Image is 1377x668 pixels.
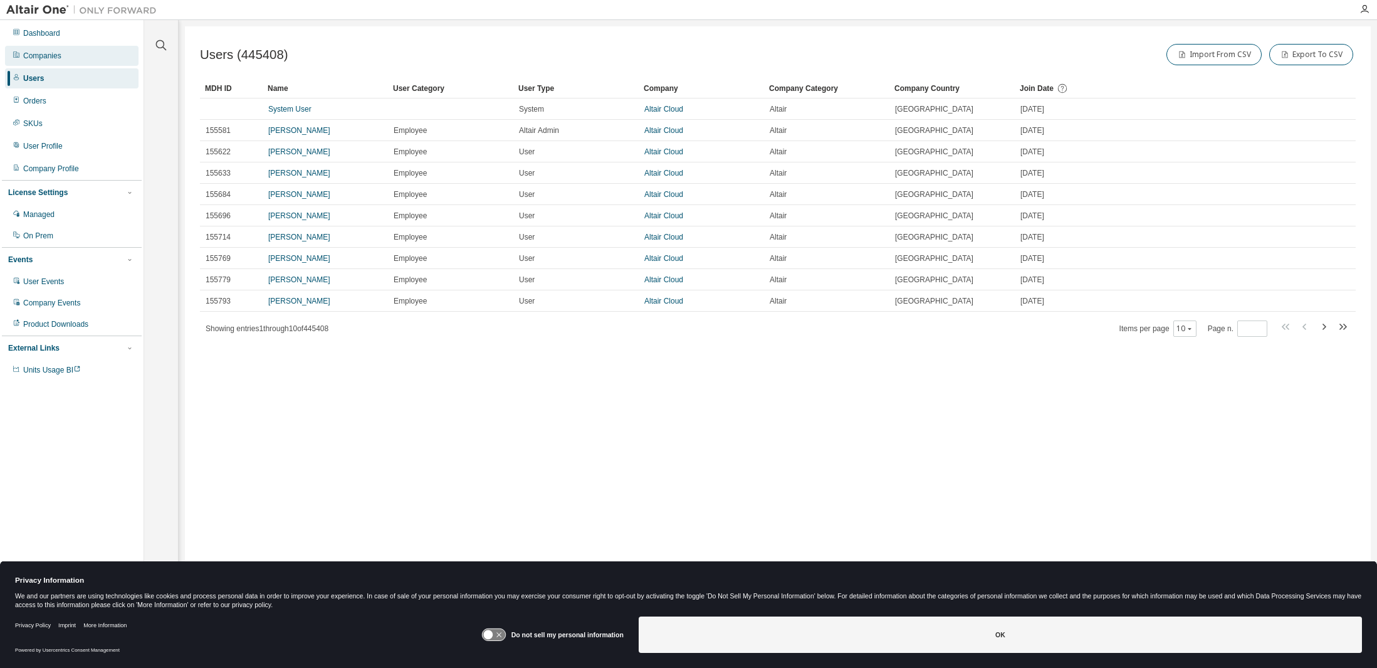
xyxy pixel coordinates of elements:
[519,125,559,135] span: Altair Admin
[519,253,535,263] span: User
[268,233,330,241] a: [PERSON_NAME]
[1020,168,1044,178] span: [DATE]
[206,125,231,135] span: 155581
[770,147,787,157] span: Altair
[23,119,43,129] div: SKUs
[268,147,330,156] a: [PERSON_NAME]
[644,169,683,178] a: Altair Cloud
[394,147,427,157] span: Employee
[206,275,231,285] span: 155779
[23,277,64,287] div: User Events
[770,296,787,306] span: Altair
[519,211,535,221] span: User
[1020,147,1044,157] span: [DATE]
[770,211,787,221] span: Altair
[1020,84,1054,93] span: Join Date
[23,28,60,38] div: Dashboard
[394,211,427,221] span: Employee
[394,232,427,242] span: Employee
[519,104,544,114] span: System
[770,232,787,242] span: Altair
[770,168,787,178] span: Altair
[519,296,535,306] span: User
[1020,125,1044,135] span: [DATE]
[895,189,973,199] span: [GEOGRAPHIC_DATA]
[394,253,427,263] span: Employee
[519,275,535,285] span: User
[206,168,231,178] span: 155633
[200,48,288,62] span: Users (445408)
[394,168,427,178] span: Employee
[770,275,787,285] span: Altair
[268,78,383,98] div: Name
[394,275,427,285] span: Employee
[268,297,330,305] a: [PERSON_NAME]
[1176,324,1193,334] button: 10
[770,189,787,199] span: Altair
[268,105,312,114] a: System User
[644,211,683,220] a: Altair Cloud
[23,209,55,220] div: Managed
[644,275,683,284] a: Altair Cloud
[644,297,683,305] a: Altair Cloud
[518,78,634,98] div: User Type
[394,296,427,306] span: Employee
[644,254,683,263] a: Altair Cloud
[770,125,787,135] span: Altair
[644,233,683,241] a: Altair Cloud
[1020,189,1044,199] span: [DATE]
[1020,296,1044,306] span: [DATE]
[8,343,60,353] div: External Links
[23,366,81,374] span: Units Usage BI
[23,96,46,106] div: Orders
[894,78,1010,98] div: Company Country
[206,189,231,199] span: 155684
[895,125,973,135] span: [GEOGRAPHIC_DATA]
[519,189,535,199] span: User
[1269,44,1353,65] button: Export To CSV
[519,232,535,242] span: User
[23,319,88,329] div: Product Downloads
[23,164,79,174] div: Company Profile
[23,141,63,151] div: User Profile
[268,275,330,284] a: [PERSON_NAME]
[895,253,973,263] span: [GEOGRAPHIC_DATA]
[23,73,44,83] div: Users
[1020,253,1044,263] span: [DATE]
[895,104,973,114] span: [GEOGRAPHIC_DATA]
[895,168,973,178] span: [GEOGRAPHIC_DATA]
[394,125,427,135] span: Employee
[8,188,68,198] div: License Settings
[206,147,231,157] span: 155622
[644,105,683,114] a: Altair Cloud
[268,126,330,135] a: [PERSON_NAME]
[23,298,80,308] div: Company Events
[1119,321,1196,337] span: Items per page
[6,4,163,16] img: Altair One
[23,231,53,241] div: On Prem
[1020,211,1044,221] span: [DATE]
[1208,321,1267,337] span: Page n.
[23,51,61,61] div: Companies
[1166,44,1262,65] button: Import From CSV
[644,78,759,98] div: Company
[268,254,330,263] a: [PERSON_NAME]
[268,169,330,178] a: [PERSON_NAME]
[895,147,973,157] span: [GEOGRAPHIC_DATA]
[1020,104,1044,114] span: [DATE]
[1057,83,1068,94] svg: Date when the user was first added or directly signed up. If the user was deleted and later re-ad...
[895,232,973,242] span: [GEOGRAPHIC_DATA]
[393,78,508,98] div: User Category
[644,126,683,135] a: Altair Cloud
[268,190,330,199] a: [PERSON_NAME]
[895,211,973,221] span: [GEOGRAPHIC_DATA]
[1020,232,1044,242] span: [DATE]
[770,253,787,263] span: Altair
[644,190,683,199] a: Altair Cloud
[644,147,683,156] a: Altair Cloud
[394,189,427,199] span: Employee
[205,78,258,98] div: MDH ID
[206,296,231,306] span: 155793
[206,232,231,242] span: 155714
[268,211,330,220] a: [PERSON_NAME]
